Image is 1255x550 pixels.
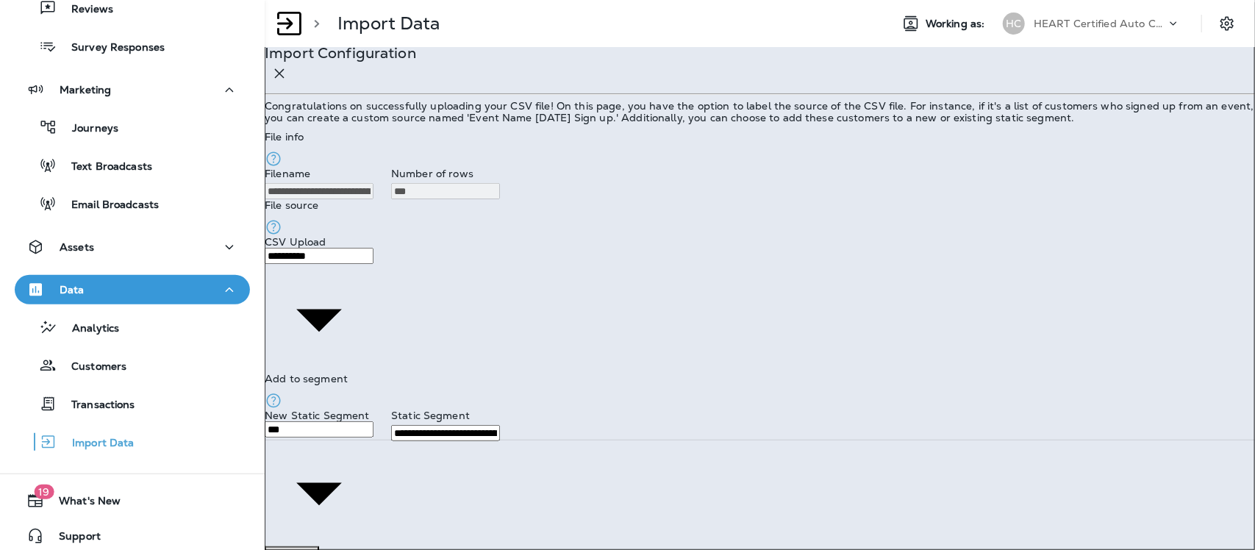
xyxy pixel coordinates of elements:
span: What's New [44,495,121,512]
p: Journeys [57,122,118,136]
button: 19What's New [15,486,250,515]
button: Data [15,275,250,304]
p: File source [265,199,1255,211]
p: Import Configuration [265,47,1255,59]
p: Data [60,284,85,296]
p: Import Data [57,437,135,451]
div: CSV Upload [265,236,373,248]
button: Email Broadcasts [15,188,250,219]
p: Transactions [57,399,135,413]
button: Survey Responses [15,31,250,62]
p: Customers [57,360,126,374]
button: Import Data [15,426,250,457]
button: Journeys [15,112,250,143]
p: Assets [60,241,94,253]
div: HC [1003,12,1025,35]
p: Email Broadcasts [57,199,159,213]
p: Import Data [337,12,440,35]
p: Analytics [57,322,119,336]
button: Assets [15,232,250,262]
button: Marketing [15,75,250,104]
p: Survey Responses [57,41,165,55]
span: 19 [34,485,54,499]
p: HEART Certified Auto Care [1034,18,1166,29]
p: Text Broadcasts [57,160,152,174]
div: New Static Segment [265,410,373,421]
p: Reviews [57,3,113,17]
label: Static Segment [391,410,470,421]
label: Number of rows [391,168,473,179]
span: Support [44,530,101,548]
button: Settings [1214,10,1240,37]
p: > [307,12,320,35]
span: Working as: [926,18,988,30]
button: Text Broadcasts [15,150,250,181]
p: File info [265,131,1255,143]
label: Filename [265,168,310,179]
button: Transactions [15,388,250,419]
p: Marketing [60,84,111,96]
button: Customers [15,350,250,381]
p: Add to segment [265,373,1255,385]
p: Congratulations on successfully uploading your CSV file! On this page, you have the option to lab... [265,100,1255,124]
button: Analytics [15,312,250,343]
